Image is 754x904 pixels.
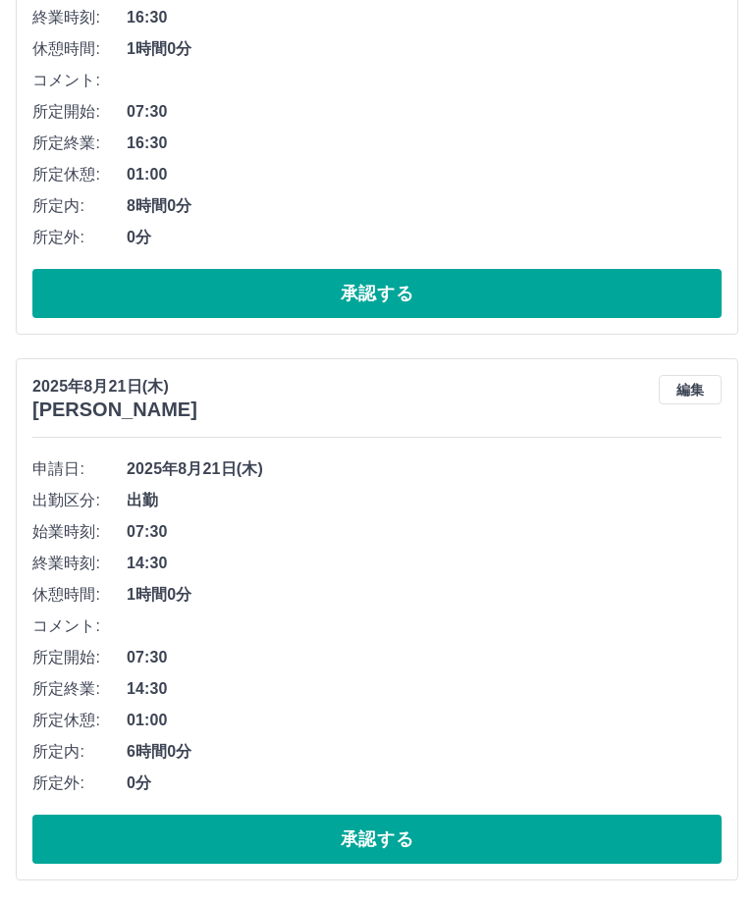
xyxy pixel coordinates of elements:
span: 16:30 [127,6,722,29]
span: 出勤 [127,489,722,512]
span: コメント: [32,69,127,92]
span: コメント: [32,614,127,638]
span: 終業時刻: [32,6,127,29]
span: 1時間0分 [127,583,722,607]
button: 承認する [32,815,722,864]
span: 申請日: [32,457,127,481]
span: 所定開始: [32,646,127,669]
span: 16:30 [127,132,722,155]
span: 所定開始: [32,100,127,124]
span: 14:30 [127,677,722,701]
span: 01:00 [127,163,722,186]
span: 所定内: [32,194,127,218]
span: 2025年8月21日(木) [127,457,722,481]
span: 0分 [127,226,722,249]
span: 出勤区分: [32,489,127,512]
span: 所定休憩: [32,709,127,732]
span: 終業時刻: [32,552,127,575]
span: 07:30 [127,520,722,544]
span: 0分 [127,771,722,795]
span: 8時間0分 [127,194,722,218]
span: 始業時刻: [32,520,127,544]
h3: [PERSON_NAME] [32,399,197,421]
span: 6時間0分 [127,740,722,764]
span: 07:30 [127,646,722,669]
span: 所定外: [32,226,127,249]
span: 1時間0分 [127,37,722,61]
span: 07:30 [127,100,722,124]
button: 承認する [32,269,722,318]
p: 2025年8月21日(木) [32,375,197,399]
span: 所定外: [32,771,127,795]
span: 14:30 [127,552,722,575]
span: 所定終業: [32,677,127,701]
span: 休憩時間: [32,37,127,61]
span: 休憩時間: [32,583,127,607]
span: 01:00 [127,709,722,732]
span: 所定終業: [32,132,127,155]
button: 編集 [659,375,722,404]
span: 所定休憩: [32,163,127,186]
span: 所定内: [32,740,127,764]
